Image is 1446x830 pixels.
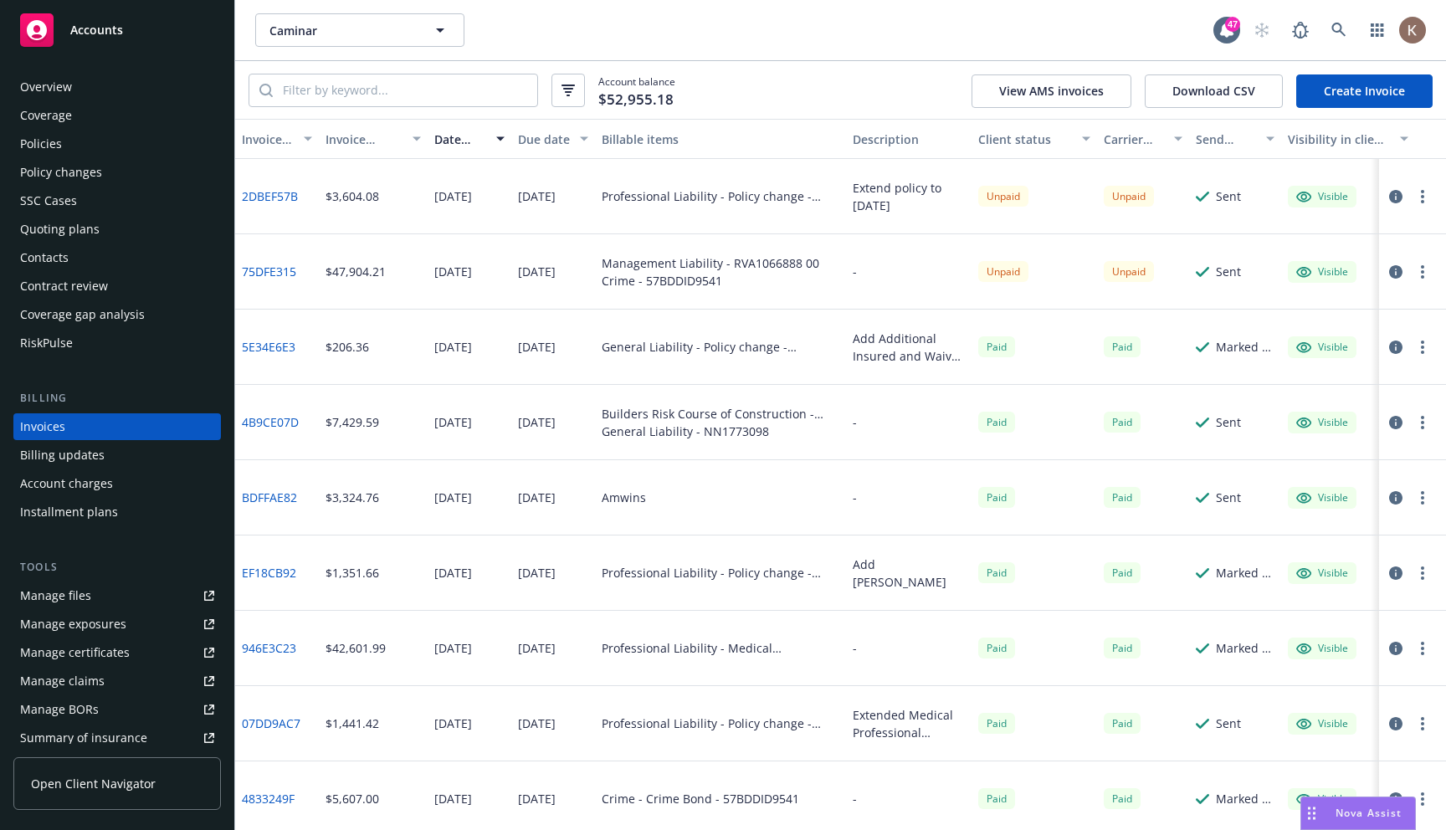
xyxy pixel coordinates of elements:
a: Policies [13,131,221,157]
button: Due date [511,119,595,159]
div: General Liability - Policy change - NN1773098 [602,338,839,356]
span: Paid [978,487,1015,508]
div: - [853,790,857,807]
a: Installment plans [13,499,221,525]
div: Paid [978,788,1015,809]
div: Description [853,131,965,148]
div: Paid [978,336,1015,357]
div: Marked as sent [1216,639,1274,657]
span: Nova Assist [1336,806,1402,820]
div: Coverage [20,102,72,129]
div: Paid [1104,713,1141,734]
div: [DATE] [434,187,472,205]
button: Billable items [595,119,846,159]
div: Installment plans [20,499,118,525]
div: Visible [1296,264,1348,279]
div: Unpaid [1104,261,1154,282]
img: photo [1399,17,1426,44]
div: [DATE] [434,790,472,807]
a: Billing updates [13,442,221,469]
div: Visible [1296,716,1348,731]
div: Extend policy to [DATE] [853,179,965,214]
div: Add [PERSON_NAME] [853,556,965,591]
div: $1,441.42 [326,715,379,732]
div: Coverage gap analysis [20,301,145,328]
div: [DATE] [518,639,556,657]
div: Manage claims [20,668,105,694]
div: Date issued [434,131,486,148]
button: Carrier status [1097,119,1189,159]
div: Overview [20,74,72,100]
div: Professional Liability - Policy change - EO000032698-09 [602,564,839,582]
div: Client status [978,131,1072,148]
a: Accounts [13,7,221,54]
div: Paid [1104,638,1141,658]
button: View AMS invoices [972,74,1131,108]
div: Visible [1296,641,1348,656]
div: Unpaid [978,186,1028,207]
div: Marked as sent [1216,338,1274,356]
a: Manage claims [13,668,221,694]
button: Caminar [255,13,464,47]
span: Account balance [598,74,675,105]
div: Policies [20,131,62,157]
a: 5E34E6E3 [242,338,295,356]
div: Visible [1296,490,1348,505]
div: Visible [1296,415,1348,430]
div: Sent [1216,187,1241,205]
div: Billing updates [20,442,105,469]
div: Marked as sent [1216,790,1274,807]
div: Manage exposures [20,611,126,638]
div: - [853,639,857,657]
div: Builders Risk Course of Construction - RBS0329181 [602,405,839,423]
div: - [853,413,857,431]
div: [DATE] [434,715,472,732]
a: Overview [13,74,221,100]
a: Start snowing [1245,13,1279,47]
div: Unpaid [978,261,1028,282]
div: Paid [1104,562,1141,583]
a: 946E3C23 [242,639,296,657]
a: Manage exposures [13,611,221,638]
a: 75DFE315 [242,263,296,280]
div: RiskPulse [20,330,73,356]
div: Sent [1216,489,1241,506]
span: Open Client Navigator [31,775,156,792]
a: Invoices [13,413,221,440]
div: Manage files [20,582,91,609]
div: Paid [1104,336,1141,357]
a: Summary of insurance [13,725,221,751]
a: Manage files [13,582,221,609]
button: Invoice ID [235,119,319,159]
button: Client status [972,119,1097,159]
a: 07DD9AC7 [242,715,300,732]
div: - [853,263,857,280]
div: SSC Cases [20,187,77,214]
div: $1,351.66 [326,564,379,582]
a: Policy changes [13,159,221,186]
button: Send result [1189,119,1281,159]
div: [DATE] [518,489,556,506]
div: Paid [1104,487,1141,508]
a: Coverage [13,102,221,129]
div: $47,904.21 [326,263,386,280]
div: Summary of insurance [20,725,147,751]
a: SSC Cases [13,187,221,214]
div: Visible [1296,792,1348,807]
div: Carrier status [1104,131,1164,148]
div: Tools [13,559,221,576]
a: Switch app [1361,13,1394,47]
div: $5,607.00 [326,790,379,807]
span: Paid [978,638,1015,658]
div: - [853,489,857,506]
div: [DATE] [518,790,556,807]
div: General Liability - NN1773098 [602,423,839,440]
a: BDFFAE82 [242,489,297,506]
span: Paid [978,562,1015,583]
div: [DATE] [518,263,556,280]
